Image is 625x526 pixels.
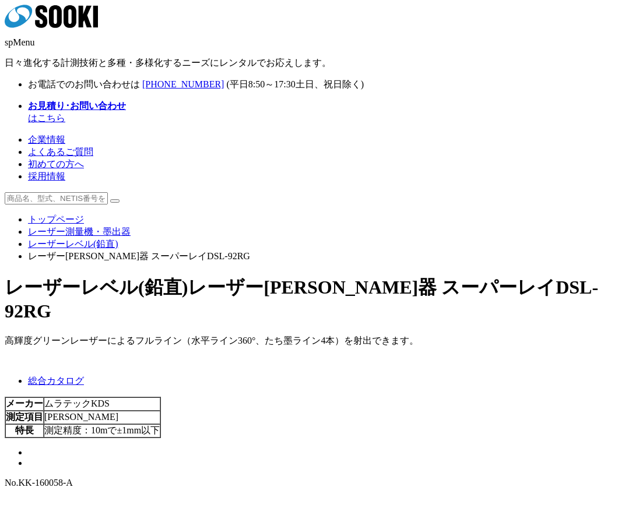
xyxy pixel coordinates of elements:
a: 初めての方へ [28,159,84,169]
strong: お見積り･お問い合わせ [28,101,126,111]
a: 採用情報 [28,171,65,181]
span: (平日 ～ 土日、祝日除く) [226,79,364,89]
span: spMenu [5,37,35,47]
a: トップページ [28,214,84,224]
span: 17:30 [274,79,295,89]
a: 総合カタログ [28,376,84,386]
div: 高輝度グリーンレーザーによるフルライン（水平ライン360°、たち墨ライン4本）を射出できます。 [5,335,620,347]
td: ムラテックKDS [44,397,160,411]
td: 測定精度：10mで±1mm以下 [44,424,160,437]
span: お電話でのお問い合わせは [28,79,140,89]
input: 商品名、型式、NETIS番号を入力してください [5,192,108,204]
a: レーザー測量機・墨出器 [28,227,131,236]
th: 測定項目 [5,411,44,424]
span: 8:50 [248,79,265,89]
span: レーザー[PERSON_NAME]器 スーパーレイDSL-92RG [5,277,598,322]
a: 企業情報 [28,135,65,144]
p: 日々進化する計測技術と多種・多様化するニーズにレンタルでお応えします。 [5,57,620,69]
p: No.KK-160058-A [5,478,620,488]
a: よくあるご質問 [28,147,93,157]
a: [PHONE_NUMBER] [142,79,224,89]
span: はこちら [28,101,126,123]
a: お見積り･お問い合わせはこちら [28,101,126,123]
span: レーザーレベル(鉛直) [5,277,188,298]
a: レーザーレベル(鉛直) [28,239,118,249]
th: 特長 [5,424,44,437]
li: レーザー[PERSON_NAME]器 スーパーレイDSL-92RG [28,250,620,263]
th: メーカー [5,397,44,411]
td: [PERSON_NAME] [44,411,160,424]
